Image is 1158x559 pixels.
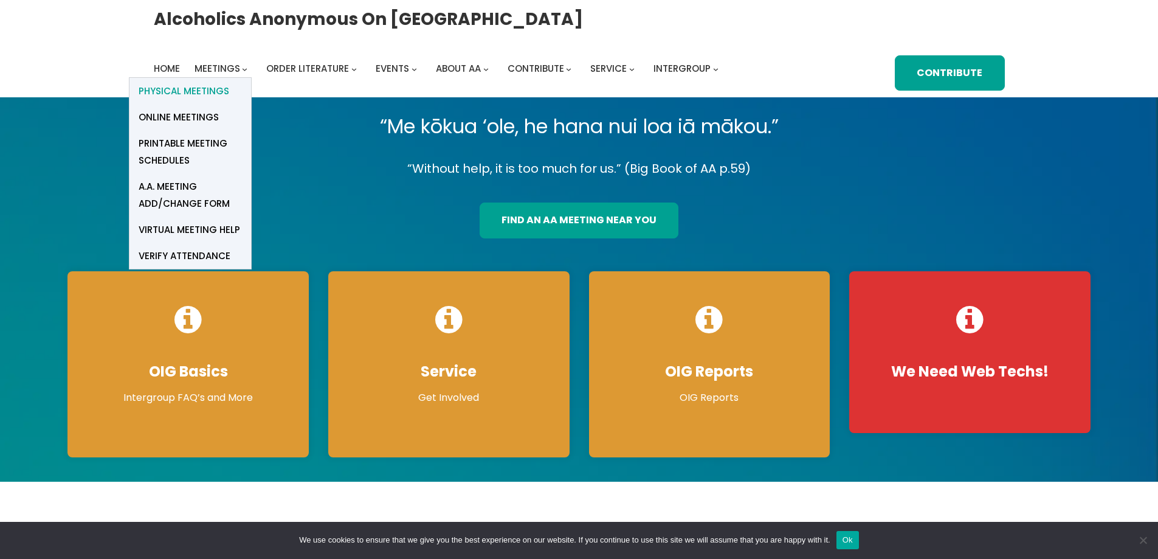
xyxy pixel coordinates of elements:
[412,66,417,71] button: Events submenu
[195,62,240,75] span: Meetings
[154,62,180,75] span: Home
[713,66,719,71] button: Intergroup submenu
[154,60,723,77] nav: Intergroup
[566,66,571,71] button: Contribute submenu
[483,66,489,71] button: About AA submenu
[266,62,349,75] span: Order Literature
[154,60,180,77] a: Home
[139,248,230,265] span: verify attendance
[154,4,583,34] a: Alcoholics Anonymous on [GEOGRAPHIC_DATA]
[129,173,251,217] a: A.A. Meeting Add/Change Form
[629,66,635,71] button: Service submenu
[129,130,251,173] a: Printable Meeting Schedules
[139,83,229,100] span: Physical Meetings
[836,531,859,549] button: Ok
[653,60,711,77] a: Intergroup
[58,158,1100,179] p: “Without help, it is too much for us.” (Big Book of AA p.59)
[58,109,1100,144] p: “Me kōkua ‘ole, he hana nui loa iā mākou.”
[340,363,557,381] h4: Service
[1137,534,1149,546] span: No
[508,60,564,77] a: Contribute
[129,104,251,130] a: Online Meetings
[436,62,481,75] span: About AA
[139,221,240,238] span: Virtual Meeting Help
[436,60,481,77] a: About AA
[590,62,627,75] span: Service
[895,55,1004,91] a: Contribute
[80,363,297,381] h4: OIG Basics
[653,62,711,75] span: Intergroup
[139,178,242,212] span: A.A. Meeting Add/Change Form
[80,391,297,405] p: Intergroup FAQ’s and More
[376,60,409,77] a: Events
[480,203,678,238] a: find an aa meeting near you
[861,363,1078,381] h4: We Need Web Techs!
[340,391,557,405] p: Get Involved
[601,391,818,405] p: OIG Reports
[139,109,219,126] span: Online Meetings
[299,534,830,546] span: We use cookies to ensure that we give you the best experience on our website. If you continue to ...
[508,62,564,75] span: Contribute
[601,363,818,381] h4: OIG Reports
[139,135,242,169] span: Printable Meeting Schedules
[376,62,409,75] span: Events
[351,66,357,71] button: Order Literature submenu
[129,243,251,269] a: verify attendance
[129,217,251,243] a: Virtual Meeting Help
[590,60,627,77] a: Service
[242,66,247,71] button: Meetings submenu
[129,78,251,104] a: Physical Meetings
[195,60,240,77] a: Meetings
